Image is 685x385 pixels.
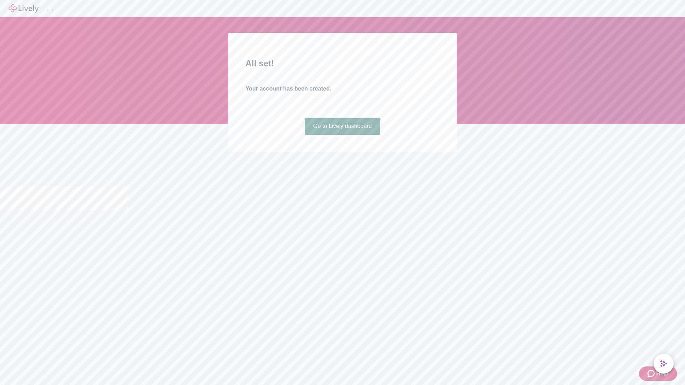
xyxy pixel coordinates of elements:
[245,84,440,93] h4: Your account has been created.
[648,369,656,378] svg: Zendesk support icon
[660,360,667,367] svg: Lively AI Assistant
[47,9,53,11] button: Log out
[9,4,39,13] img: Lively
[654,354,674,374] button: chat
[639,366,677,381] button: Zendesk support iconHelp
[245,57,440,70] h2: All set!
[305,118,381,135] a: Go to Lively dashboard
[656,369,669,378] span: Help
